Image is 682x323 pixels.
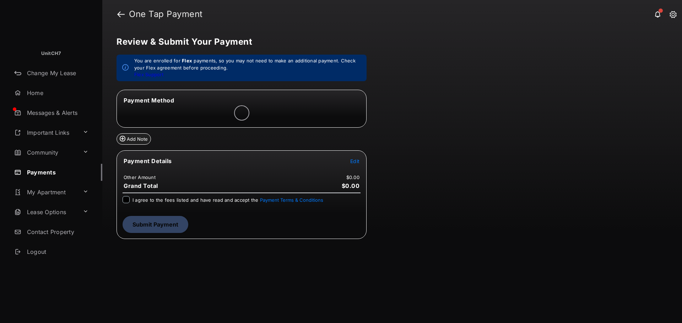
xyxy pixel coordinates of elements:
[124,157,172,165] span: Payment Details
[182,58,192,63] strong: Flex
[124,182,158,189] span: Grand Total
[11,124,80,141] a: Important Links
[350,157,359,165] button: Edit
[11,144,80,161] a: Community
[342,182,360,189] span: $0.00
[11,223,102,240] a: Contact Property
[123,174,156,180] td: Other Amount
[132,197,323,203] span: I agree to the fees listed and have read and accept the
[11,164,102,181] a: Payments
[134,72,163,77] a: Flex Support
[11,204,80,221] a: Lease Options
[123,216,188,233] button: Submit Payment
[350,158,359,164] span: Edit
[11,84,102,101] a: Home
[129,10,203,18] strong: One Tap Payment
[134,57,361,78] em: You are enrolled for payments, so you may not need to make an additional payment. Check your Flex...
[346,174,360,180] td: $0.00
[117,133,151,145] button: Add Note
[11,243,102,260] a: Logout
[41,50,61,57] p: UnitCH7
[11,184,80,201] a: My Apartment
[124,97,174,104] span: Payment Method
[117,38,662,46] h5: Review & Submit Your Payment
[11,104,102,121] a: Messages & Alerts
[260,197,323,203] button: I agree to the fees listed and have read and accept the
[11,65,102,82] a: Change My Lease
